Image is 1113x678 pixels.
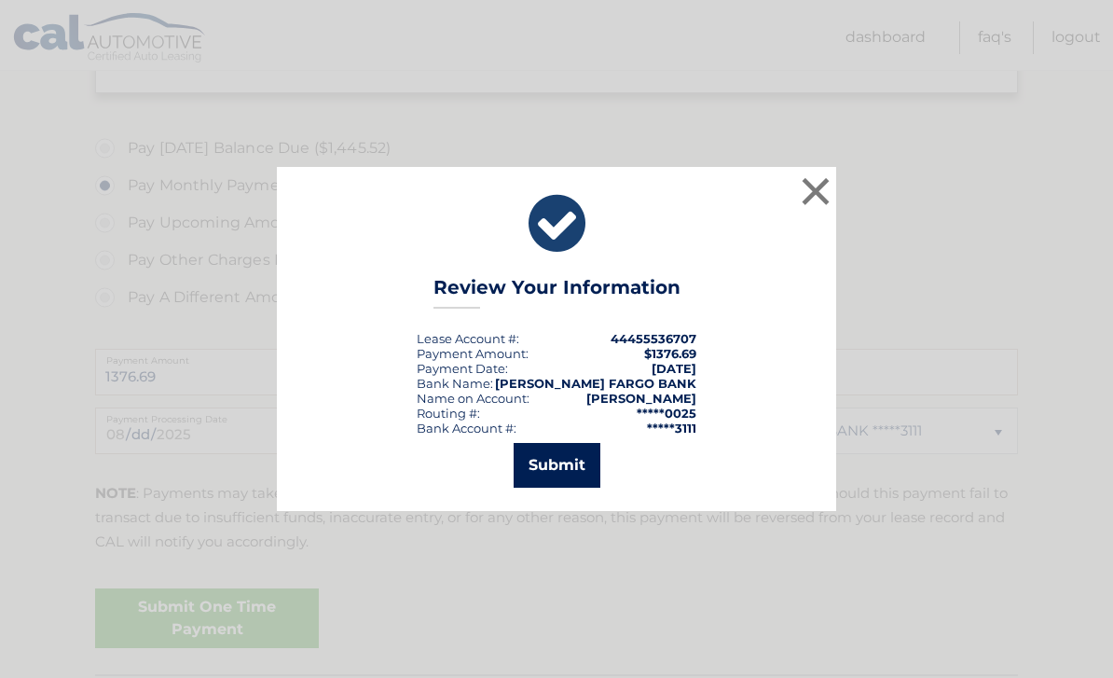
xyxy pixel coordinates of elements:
[495,376,696,391] strong: [PERSON_NAME] FARGO BANK
[417,361,505,376] span: Payment Date
[417,406,480,421] div: Routing #:
[611,331,696,346] strong: 44455536707
[433,276,680,309] h3: Review Your Information
[417,346,529,361] div: Payment Amount:
[417,391,529,406] div: Name on Account:
[652,361,696,376] span: [DATE]
[797,173,834,210] button: ×
[417,376,493,391] div: Bank Name:
[514,443,600,488] button: Submit
[417,331,519,346] div: Lease Account #:
[417,421,516,436] div: Bank Account #:
[586,391,696,406] strong: [PERSON_NAME]
[417,361,508,376] div: :
[644,346,696,361] span: $1376.69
